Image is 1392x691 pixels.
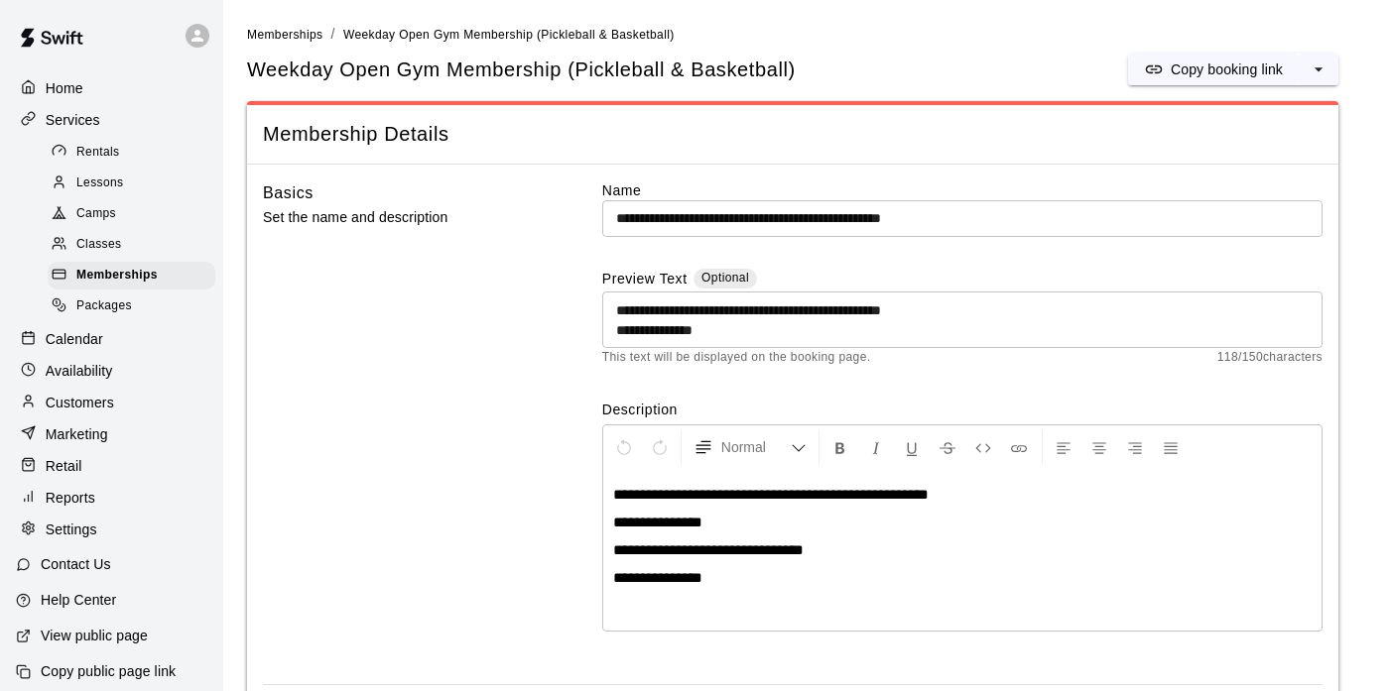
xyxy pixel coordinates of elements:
[247,28,322,42] span: Memberships
[643,429,677,465] button: Redo
[76,296,132,316] span: Packages
[46,78,83,98] p: Home
[46,456,82,476] p: Retail
[823,429,857,465] button: Format Bold
[602,269,688,291] label: Preview Text
[48,262,215,289] div: Memberships
[41,661,176,681] p: Copy public page link
[602,400,1323,419] label: Description
[41,626,148,645] p: View public page
[76,173,124,193] span: Lessons
[1118,429,1152,465] button: Right Align
[46,424,108,444] p: Marketing
[859,429,893,465] button: Format Italics
[76,143,120,163] span: Rentals
[76,204,116,224] span: Camps
[48,137,223,168] a: Rentals
[16,419,207,449] a: Marketing
[1154,429,1188,465] button: Justify Align
[16,324,207,354] a: Calendar
[16,451,207,481] a: Retail
[263,121,1323,148] span: Membership Details
[602,180,1323,200] label: Name
[48,292,215,320] div: Packages
[48,200,215,228] div: Camps
[1128,54,1299,85] button: Copy booking link
[16,515,207,544] a: Settings
[895,429,929,465] button: Format Underline
[46,488,95,508] p: Reports
[16,388,207,417] a: Customers
[343,28,675,42] span: Weekday Open Gym Membership (Pickleball & Basketball)
[76,266,158,286] span: Memberships
[263,205,539,230] p: Set the name and description
[48,291,223,322] a: Packages
[16,73,207,103] a: Home
[607,429,641,465] button: Undo
[48,199,223,230] a: Camps
[1002,429,1036,465] button: Insert Link
[263,180,314,206] h6: Basics
[16,105,207,135] a: Services
[247,57,796,83] span: Weekday Open Gym Membership (Pickleball & Basketball)
[46,519,97,539] p: Settings
[1171,59,1283,79] p: Copy booking link
[46,393,114,412] p: Customers
[330,24,334,45] li: /
[46,110,100,130] p: Services
[686,429,815,465] button: Formatting Options
[46,329,103,349] p: Calendar
[48,261,223,291] a: Memberships
[602,348,871,368] span: This text will be displayed on the booking page.
[247,26,322,42] a: Memberships
[48,231,215,259] div: Classes
[41,554,111,574] p: Contact Us
[48,168,223,198] a: Lessons
[48,230,223,261] a: Classes
[966,429,1000,465] button: Insert Code
[1047,429,1080,465] button: Left Align
[46,361,113,381] p: Availability
[76,235,121,255] span: Classes
[247,24,1368,46] nav: breadcrumb
[931,429,964,465] button: Format Strikethrough
[701,271,749,285] span: Optional
[16,483,207,513] a: Reports
[1217,348,1323,368] span: 118 / 150 characters
[1082,429,1116,465] button: Center Align
[48,139,215,167] div: Rentals
[48,170,215,197] div: Lessons
[1299,54,1338,85] button: select merge strategy
[41,590,116,610] p: Help Center
[16,356,207,386] a: Availability
[1128,54,1338,85] div: split button
[721,437,791,457] span: Normal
